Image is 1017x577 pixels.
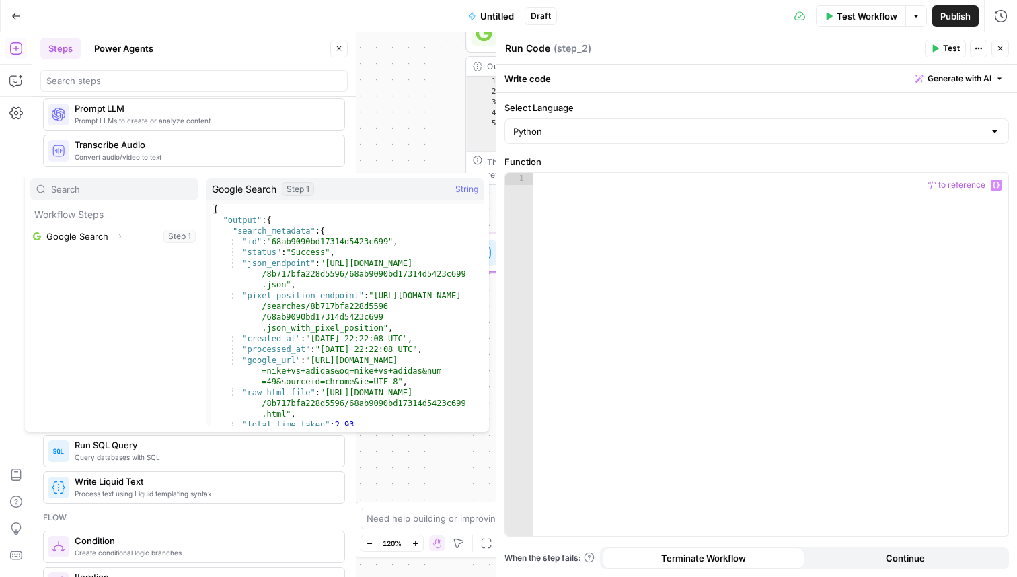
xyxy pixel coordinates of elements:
[466,98,506,108] div: 3
[925,40,966,57] button: Test
[75,534,334,547] span: Condition
[75,547,334,558] span: Create conditional logic branches
[940,9,971,23] span: Publish
[531,10,551,22] span: Draft
[465,14,716,185] div: Google SearchGoogle SearchStep 1Output{ "search_metadata":{ "id":"68ab9090bd17314d5423c699", "sta...
[75,438,334,452] span: Run SQL Query
[466,150,506,203] div: 6
[460,5,522,27] button: Untitled
[505,42,550,55] textarea: Run Code
[504,101,1009,114] label: Select Language
[466,88,506,98] div: 2
[43,512,345,524] div: Flow
[75,475,334,488] span: Write Liquid Text
[51,182,192,196] input: Search
[75,488,334,499] span: Process text using Liquid templating syntax
[212,182,276,196] span: Google Search
[75,102,334,115] span: Prompt LLM
[922,180,991,191] span: “/” to reference
[816,5,905,27] button: Test Workflow
[554,42,591,55] span: ( step_2 )
[487,156,708,181] div: This output is too large & has been abbreviated for review. to view the full content.
[383,538,402,549] span: 120%
[496,65,1017,92] div: Write code
[487,60,671,73] div: Output
[661,551,746,565] span: Terminate Workflow
[466,119,506,151] div: 5
[75,138,334,151] span: Transcribe Audio
[282,182,314,196] div: Step 1
[30,204,198,226] p: Workflow Steps
[513,125,984,138] input: Python
[40,38,81,59] button: Steps
[910,70,1009,88] button: Generate with AI
[804,547,1006,569] button: Continue
[466,77,506,88] div: 1
[455,182,478,196] span: String
[837,9,897,23] span: Test Workflow
[75,115,334,126] span: Prompt LLMs to create or analyze content
[932,5,979,27] button: Publish
[504,552,595,564] a: When the step fails:
[943,42,960,55] span: Test
[46,74,342,88] input: Search steps
[75,452,334,463] span: Query databases with SQL
[75,151,334,162] span: Convert audio/video to text
[30,226,198,247] button: Select variable Google Search
[466,108,506,119] div: 4
[886,551,925,565] span: Continue
[928,73,991,85] span: Generate with AI
[505,173,533,185] div: 1
[480,9,514,23] span: Untitled
[504,155,1009,168] label: Function
[86,38,161,59] button: Power Agents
